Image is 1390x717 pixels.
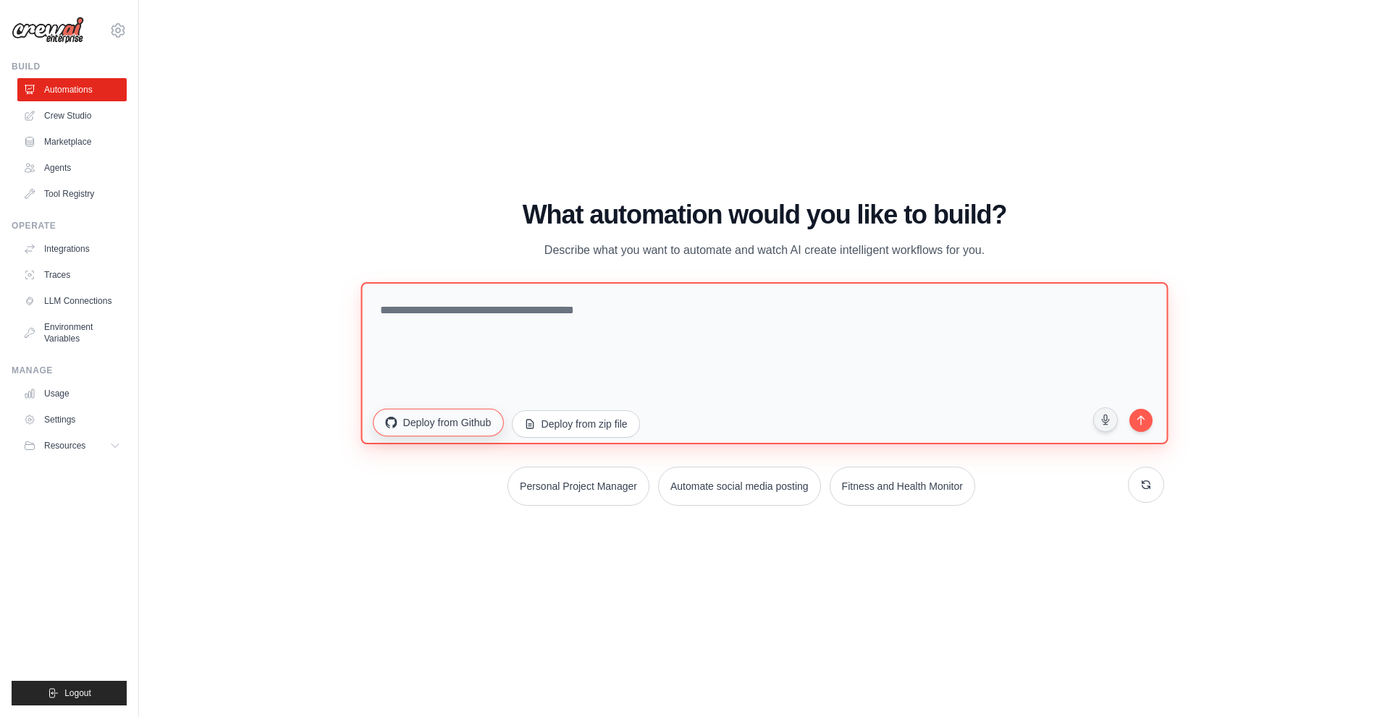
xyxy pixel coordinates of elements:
span: Resources [44,440,85,451]
a: Agents [17,156,127,179]
a: Environment Variables [17,315,127,350]
iframe: Chat Widget [1318,648,1390,717]
a: Usage [17,382,127,405]
button: Fitness and Health Monitor [830,467,975,506]
a: Automations [17,78,127,101]
a: Traces [17,263,127,287]
a: Marketplace [17,130,127,153]
button: Deploy from zip file [512,410,640,438]
button: Deploy from Github [373,408,503,436]
button: Resources [17,434,127,457]
button: Personal Project Manager [507,467,649,506]
div: Operate [12,220,127,232]
img: Logo [12,17,84,44]
a: Tool Registry [17,182,127,205]
p: Describe what you want to automate and watch AI create intelligent workflows for you. [521,241,1008,260]
a: Settings [17,408,127,431]
span: Logout [64,687,91,699]
a: Integrations [17,237,127,260]
button: Logout [12,681,127,705]
button: Automate social media posting [658,467,821,506]
a: LLM Connections [17,289,127,313]
div: Build [12,61,127,72]
div: Manage [12,365,127,376]
h1: What automation would you like to build? [365,200,1164,229]
a: Crew Studio [17,104,127,127]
